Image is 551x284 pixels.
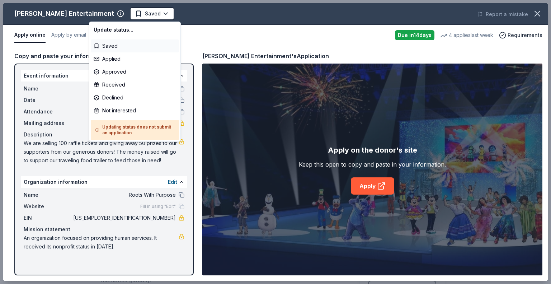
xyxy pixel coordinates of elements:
[91,65,179,78] div: Approved
[91,104,179,117] div: Not interested
[91,23,179,36] div: Update status...
[91,52,179,65] div: Applied
[141,9,195,17] span: Fall Raffle Fundraiser
[91,91,179,104] div: Declined
[91,39,179,52] div: Saved
[91,78,179,91] div: Received
[95,124,175,136] h5: Updating status does not submit an application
